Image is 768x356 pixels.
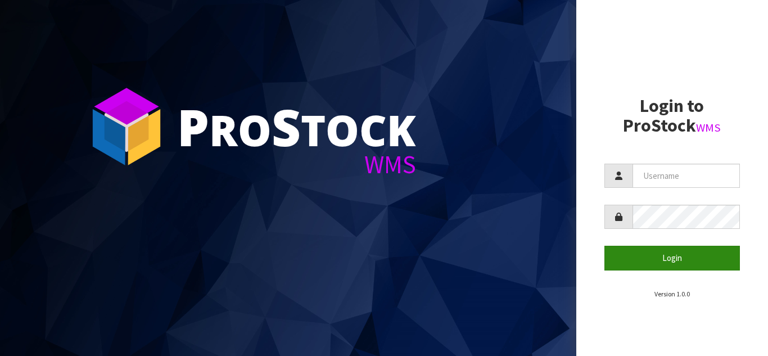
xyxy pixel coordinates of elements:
[84,84,169,169] img: ProStock Cube
[604,246,740,270] button: Login
[177,101,416,152] div: ro tock
[604,96,740,136] h2: Login to ProStock
[633,164,740,188] input: Username
[177,152,416,177] div: WMS
[177,92,209,161] span: P
[272,92,301,161] span: S
[654,290,690,298] small: Version 1.0.0
[696,120,721,135] small: WMS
